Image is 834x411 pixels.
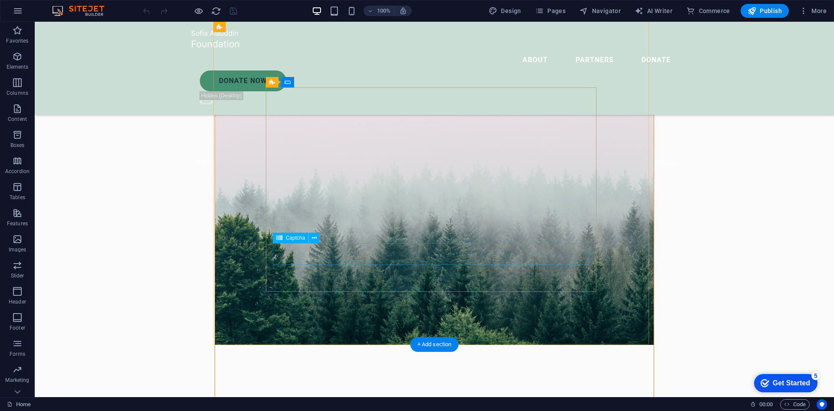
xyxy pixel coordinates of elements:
button: Usercentrics [817,399,827,410]
span: : [765,401,767,408]
div: Get Started 5 items remaining, 0% complete [5,4,68,23]
button: Click here to leave preview mode and continue editing [193,6,204,16]
p: Header [9,298,26,305]
button: Navigator [576,4,624,18]
i: On resize automatically adjust zoom level to fit chosen device. [399,7,407,15]
p: Columns [7,90,28,97]
p: Favorites [6,37,28,44]
h6: 100% [377,6,391,16]
p: Content [8,116,27,123]
p: Elements [7,63,29,70]
a: Click to cancel selection. Double-click to open Pages [7,399,31,410]
span: More [799,7,827,15]
p: Boxes [10,142,25,149]
button: Publish [741,4,789,18]
span: Commerce [686,7,730,15]
p: Accordion [5,168,30,175]
span: Code [784,399,806,410]
span: 00 00 [759,399,773,410]
p: Features [7,220,28,227]
div: + Add section [410,337,459,352]
button: More [796,4,830,18]
p: Footer [10,324,25,331]
button: Code [780,399,810,410]
span: Pages [535,7,566,15]
p: Images [9,246,26,253]
i: Reload page [211,6,221,16]
p: Forms [10,351,25,358]
div: Get Started [23,10,61,17]
div: Design (Ctrl+Alt+Y) [485,4,525,18]
span: Publish [748,7,782,15]
button: 100% [364,6,394,16]
div: 5 [62,2,71,10]
p: Tables [10,194,25,201]
button: reload [211,6,221,16]
span: Captcha [286,235,305,241]
h6: Session time [750,399,773,410]
p: Marketing [5,377,29,384]
button: AI Writer [631,4,676,18]
img: Editor Logo [50,6,115,16]
button: Design [485,4,525,18]
span: AI Writer [635,7,672,15]
span: Navigator [579,7,621,15]
p: Slider [11,272,24,279]
button: Pages [532,4,569,18]
button: Commerce [683,4,734,18]
span: Design [489,7,521,15]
